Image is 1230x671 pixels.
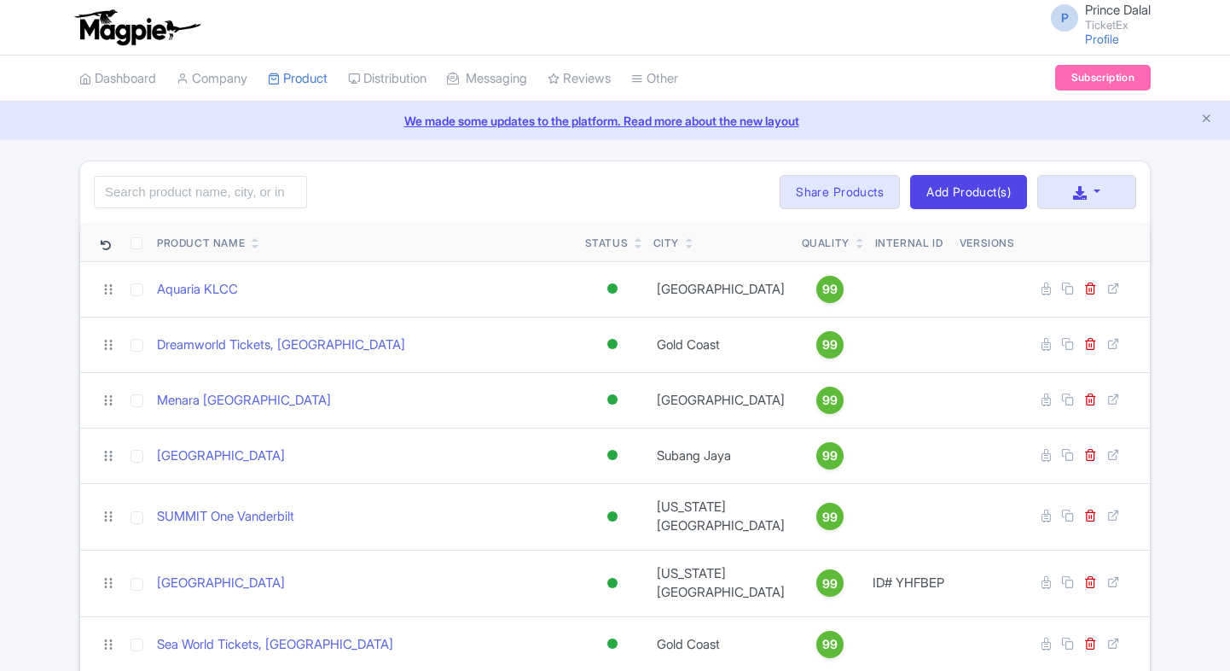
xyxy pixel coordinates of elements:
[1041,3,1151,31] a: P Prince Dalal TicketEx
[348,55,426,102] a: Distribution
[647,317,795,372] td: Gold Coast
[822,280,838,299] span: 99
[1085,32,1119,46] a: Profile
[802,276,858,303] a: 99
[822,508,838,527] span: 99
[631,55,678,102] a: Other
[822,446,838,465] span: 99
[822,635,838,654] span: 99
[79,55,156,102] a: Dashboard
[802,331,858,359] a: 99
[653,236,679,251] div: City
[604,443,621,468] div: Active
[822,335,838,354] span: 99
[604,332,621,357] div: Active
[822,575,838,593] span: 99
[802,236,850,251] div: Quality
[268,55,328,102] a: Product
[177,55,247,102] a: Company
[157,574,285,593] a: [GEOGRAPHIC_DATA]
[157,280,238,300] a: Aquaria KLCC
[1085,2,1151,18] span: Prince Dalal
[71,9,203,46] img: logo-ab69f6fb50320c5b225c76a69d11143b.png
[802,503,858,530] a: 99
[585,236,629,251] div: Status
[157,446,285,466] a: [GEOGRAPHIC_DATA]
[1085,20,1151,31] small: TicketEx
[604,632,621,656] div: Active
[157,391,331,411] a: Menara [GEOGRAPHIC_DATA]
[157,507,294,527] a: SUMMIT One Vanderbilt
[94,176,307,208] input: Search product name, city, or interal id
[157,635,393,655] a: Sea World Tickets, [GEOGRAPHIC_DATA]
[647,428,795,483] td: Subang Jaya
[647,550,795,616] td: [US_STATE][GEOGRAPHIC_DATA]
[802,631,858,658] a: 99
[910,175,1027,209] a: Add Product(s)
[157,335,405,355] a: Dreamworld Tickets, [GEOGRAPHIC_DATA]
[10,112,1220,130] a: We made some updates to the platform. Read more about the new layout
[604,571,621,596] div: Active
[822,391,838,410] span: 99
[780,175,900,209] a: Share Products
[647,483,795,550] td: [US_STATE][GEOGRAPHIC_DATA]
[802,569,858,597] a: 99
[802,387,858,414] a: 99
[1200,110,1213,130] button: Close announcement
[647,372,795,428] td: [GEOGRAPHIC_DATA]
[865,550,953,616] td: ID# YHFBEP
[604,388,621,412] div: Active
[548,55,611,102] a: Reviews
[802,442,858,470] a: 99
[604,277,621,301] div: Active
[953,223,1022,262] th: Versions
[647,261,795,317] td: [GEOGRAPHIC_DATA]
[604,505,621,529] div: Active
[447,55,527,102] a: Messaging
[157,236,245,251] div: Product Name
[1055,65,1151,90] a: Subscription
[865,223,953,262] th: Internal ID
[1051,4,1078,32] span: P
